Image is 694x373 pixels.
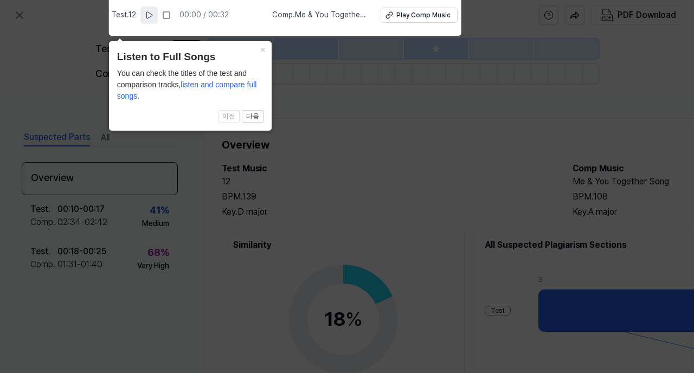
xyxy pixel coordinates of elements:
button: Play Comp Music [381,8,458,23]
span: Comp . Me & You Together Song [272,10,368,21]
header: Listen to Full Songs [117,49,264,65]
span: Test . 12 [112,10,136,21]
div: You can check the titles of the test and comparison tracks, [117,68,264,102]
div: 00:00 / 00:32 [179,10,229,21]
span: listen and compare full songs. [117,80,257,100]
div: Play Comp Music [396,11,451,20]
button: Close [254,41,272,56]
button: 다음 [242,110,264,123]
